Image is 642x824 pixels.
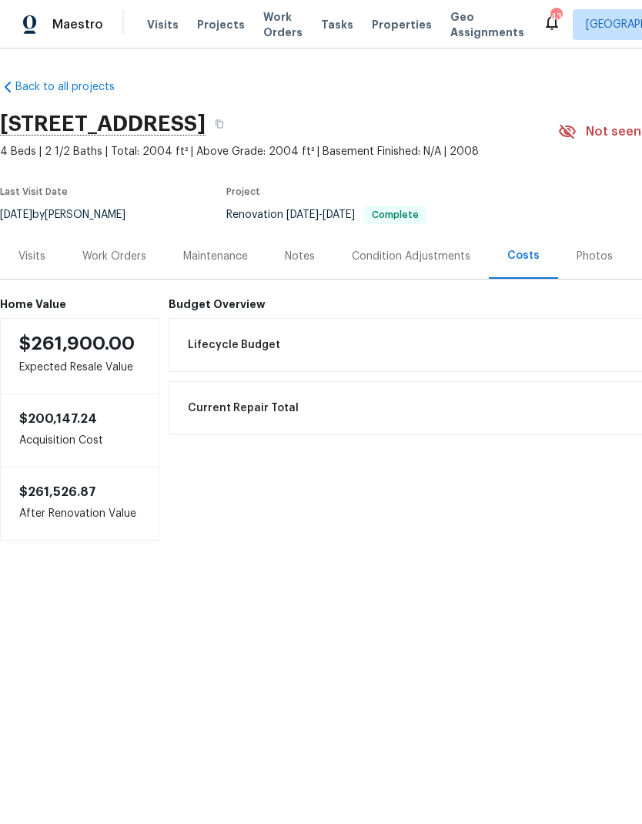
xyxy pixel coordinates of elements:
div: Notes [285,249,315,264]
div: Costs [507,248,540,263]
div: Photos [577,249,613,264]
span: - [286,209,355,220]
span: Complete [366,210,425,219]
span: Tasks [321,19,353,30]
span: Maestro [52,17,103,32]
button: Copy Address [206,110,233,138]
span: Lifecycle Budget [188,337,280,353]
span: $261,526.87 [19,486,96,498]
div: Condition Adjustments [352,249,470,264]
span: Geo Assignments [450,9,524,40]
span: [DATE] [286,209,319,220]
span: [DATE] [323,209,355,220]
span: Current Repair Total [188,400,299,416]
span: Projects [197,17,245,32]
div: Maintenance [183,249,248,264]
span: $200,147.24 [19,413,97,425]
span: Work Orders [263,9,303,40]
div: Work Orders [82,249,146,264]
div: Visits [18,249,45,264]
span: Visits [147,17,179,32]
span: $261,900.00 [19,334,135,353]
div: 43 [550,9,561,25]
span: Renovation [226,209,426,220]
span: Project [226,187,260,196]
span: Properties [372,17,432,32]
